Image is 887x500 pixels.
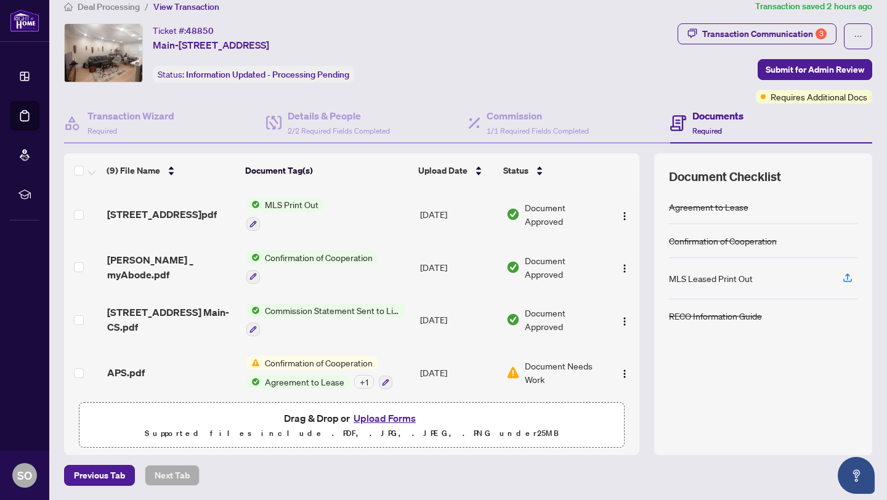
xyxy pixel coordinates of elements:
img: logo [10,9,39,32]
span: [STREET_ADDRESS]pdf [107,207,217,222]
button: Next Tab [145,465,200,486]
button: Previous Tab [64,465,135,486]
span: Main-[STREET_ADDRESS] [153,38,269,52]
div: RECO Information Guide [669,309,762,323]
span: Commission Statement Sent to Listing Brokerage [260,304,406,317]
span: 2/2 Required Fields Completed [288,126,390,135]
th: (9) File Name [102,153,240,188]
button: Upload Forms [350,410,419,426]
span: ellipsis [854,32,862,41]
span: MLS Print Out [260,198,323,211]
img: IMG-W12301269_1.jpg [65,24,142,82]
span: Document Approved [525,201,604,228]
span: Required [87,126,117,135]
button: Logo [615,204,634,224]
span: Status [503,164,529,177]
button: Open asap [838,457,875,494]
div: Ticket #: [153,23,214,38]
div: + 1 [354,375,374,389]
img: Document Status [506,260,520,274]
img: Logo [620,317,630,326]
button: Transaction Communication3 [678,23,836,44]
div: MLS Leased Print Out [669,272,753,285]
button: Submit for Admin Review [758,59,872,80]
h4: Commission [487,108,589,123]
td: [DATE] [415,188,501,241]
td: [DATE] [415,241,501,294]
img: Status Icon [246,198,260,211]
span: [PERSON_NAME] _ myAbode.pdf [107,252,237,282]
img: Status Icon [246,375,260,389]
span: (9) File Name [107,164,160,177]
span: Previous Tab [74,466,125,485]
span: Submit for Admin Review [766,60,864,79]
span: View Transaction [153,1,219,12]
div: 3 [816,28,827,39]
span: Confirmation of Cooperation [260,251,378,264]
span: Document Approved [525,254,604,281]
div: Status: [153,66,354,83]
div: Transaction Communication [702,24,827,44]
span: SO [17,467,32,484]
div: Agreement to Lease [669,200,748,214]
span: Requires Additional Docs [771,90,867,103]
button: Logo [615,310,634,329]
td: [DATE] [415,294,501,347]
span: APS.pdf [107,365,145,380]
th: Status [498,153,606,188]
span: 1/1 Required Fields Completed [487,126,589,135]
button: Status IconConfirmation of CooperationStatus IconAgreement to Lease+1 [246,356,392,389]
span: 48850 [186,25,214,36]
span: Required [692,126,722,135]
div: Confirmation of Cooperation [669,234,777,248]
span: Confirmation of Cooperation [260,356,378,369]
button: Logo [615,257,634,277]
img: Document Status [506,366,520,379]
img: Status Icon [246,251,260,264]
img: Logo [620,211,630,221]
span: Drag & Drop orUpload FormsSupported files include .PDF, .JPG, .JPEG, .PNG under25MB [79,403,624,448]
img: Status Icon [246,356,260,369]
span: home [64,2,73,11]
p: Supported files include .PDF, .JPG, .JPEG, .PNG under 25 MB [87,426,617,441]
span: Document Needs Work [525,359,604,386]
span: Document Checklist [669,168,781,185]
img: Document Status [506,313,520,326]
h4: Transaction Wizard [87,108,174,123]
img: Status Icon [246,304,260,317]
span: Document Approved [525,306,604,333]
span: [STREET_ADDRESS] Main-CS.pdf [107,305,237,334]
span: Agreement to Lease [260,375,349,389]
span: Drag & Drop or [284,410,419,426]
th: Upload Date [413,153,499,188]
h4: Documents [692,108,743,123]
h4: Details & People [288,108,390,123]
span: Upload Date [418,164,468,177]
span: Deal Processing [78,1,140,12]
th: Document Tag(s) [240,153,413,188]
img: Document Status [506,208,520,221]
td: [DATE] [415,346,501,399]
button: Logo [615,363,634,382]
button: Status IconCommission Statement Sent to Listing Brokerage [246,304,406,337]
button: Status IconConfirmation of Cooperation [246,251,378,284]
img: Logo [620,369,630,379]
span: Information Updated - Processing Pending [186,69,349,80]
img: Logo [620,264,630,273]
button: Status IconMLS Print Out [246,198,323,231]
